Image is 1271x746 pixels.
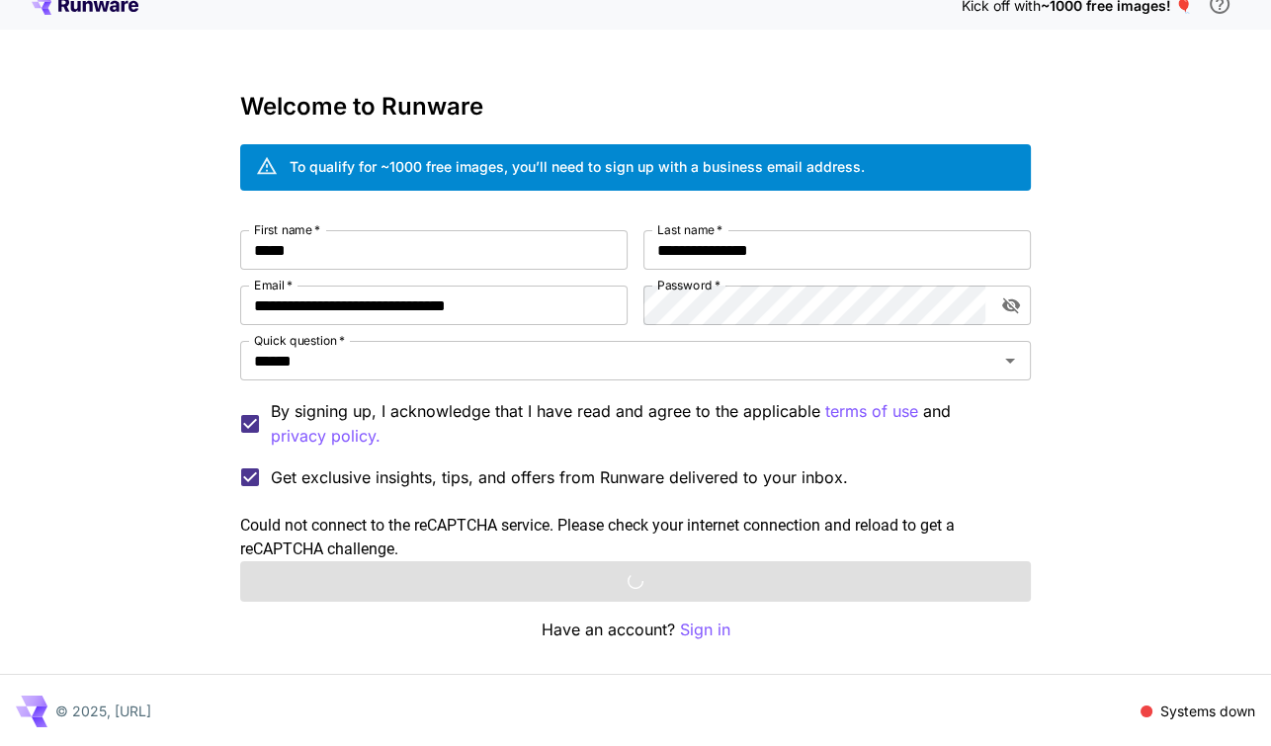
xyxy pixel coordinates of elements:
span: Get exclusive insights, tips, and offers from Runware delivered to your inbox. [271,465,848,489]
p: © 2025, [URL] [55,701,151,721]
p: terms of use [825,399,918,424]
button: By signing up, I acknowledge that I have read and agree to the applicable terms of use and [271,424,381,449]
label: Email [254,277,293,293]
label: Quick question [254,332,345,349]
label: Last name [657,221,722,238]
button: toggle password visibility [993,288,1029,323]
label: Password [657,277,720,293]
button: Sign in [680,618,730,642]
div: Could not connect to the reCAPTCHA service. Please check your internet connection and reload to g... [240,514,1031,561]
div: To qualify for ~1000 free images, you’ll need to sign up with a business email address. [290,156,865,177]
p: Systems down [1160,701,1255,721]
label: First name [254,221,320,238]
p: By signing up, I acknowledge that I have read and agree to the applicable and [271,399,1015,449]
button: Open [996,347,1024,374]
p: Have an account? [240,618,1031,642]
h3: Welcome to Runware [240,93,1031,121]
button: By signing up, I acknowledge that I have read and agree to the applicable and privacy policy. [825,399,918,424]
p: privacy policy. [271,424,381,449]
